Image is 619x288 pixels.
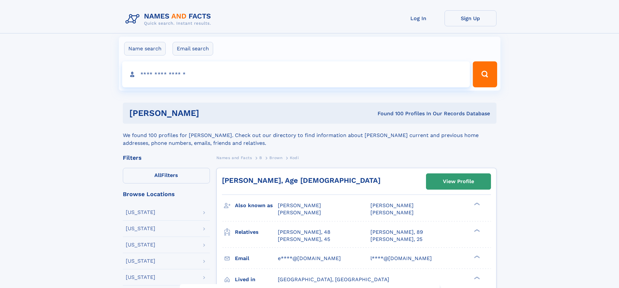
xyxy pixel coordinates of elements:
[370,229,423,236] a: [PERSON_NAME], 89
[370,209,414,216] span: [PERSON_NAME]
[278,209,321,216] span: [PERSON_NAME]
[123,155,210,161] div: Filters
[235,253,278,264] h3: Email
[235,200,278,211] h3: Also known as
[278,202,321,208] span: [PERSON_NAME]
[126,226,155,231] div: [US_STATE]
[126,275,155,280] div: [US_STATE]
[124,42,166,56] label: Name search
[278,276,389,282] span: [GEOGRAPHIC_DATA], [GEOGRAPHIC_DATA]
[370,236,422,243] a: [PERSON_NAME], 25
[393,10,445,26] a: Log In
[269,154,282,162] a: Brown
[123,191,210,197] div: Browse Locations
[445,10,496,26] a: Sign Up
[269,156,282,160] span: Brown
[173,42,213,56] label: Email search
[126,210,155,215] div: [US_STATE]
[222,176,380,184] a: [PERSON_NAME], Age [DEMOGRAPHIC_DATA]
[235,274,278,285] h3: Lived in
[278,229,330,236] a: [PERSON_NAME], 48
[154,172,161,178] span: All
[370,202,414,208] span: [PERSON_NAME]
[235,227,278,238] h3: Relatives
[123,10,216,28] img: Logo Names and Facts
[472,228,480,232] div: ❯
[290,156,299,160] span: Kodi
[472,202,480,206] div: ❯
[216,154,252,162] a: Names and Facts
[259,156,262,160] span: B
[123,168,210,183] label: Filters
[443,174,474,189] div: View Profile
[126,242,155,247] div: [US_STATE]
[278,236,330,243] a: [PERSON_NAME], 45
[426,174,491,189] a: View Profile
[259,154,262,162] a: B
[129,109,289,117] h1: [PERSON_NAME]
[123,124,496,147] div: We found 100 profiles for [PERSON_NAME]. Check out our directory to find information about [PERSO...
[473,61,497,87] button: Search Button
[472,276,480,280] div: ❯
[126,258,155,264] div: [US_STATE]
[288,110,490,117] div: Found 100 Profiles In Our Records Database
[122,61,470,87] input: search input
[472,255,480,259] div: ❯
